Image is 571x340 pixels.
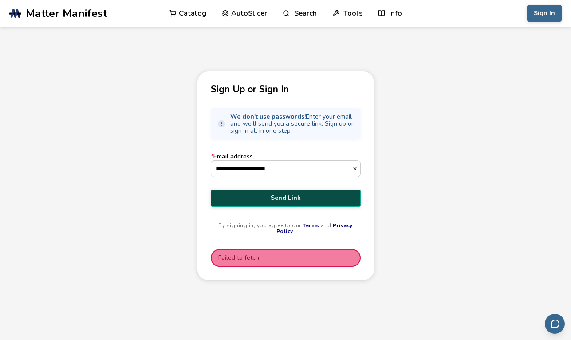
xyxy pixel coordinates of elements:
[352,166,360,172] button: *Email address
[211,85,361,94] p: Sign Up or Sign In
[26,7,107,20] span: Matter Manifest
[217,194,354,202] span: Send Link
[211,161,352,177] input: *Email address
[545,314,565,334] button: Send feedback via email
[527,5,562,22] button: Sign In
[230,113,354,134] span: Enter your email and we'll send you a secure link. Sign up or sign in all in one step.
[230,112,306,121] strong: We don't use passwords!
[211,190,361,206] button: Send Link
[303,222,319,229] a: Terms
[211,249,361,267] aside: Failed to fetch
[276,222,353,235] a: Privacy Policy
[211,153,361,177] label: Email address
[211,223,361,235] p: By signing in, you agree to our and .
